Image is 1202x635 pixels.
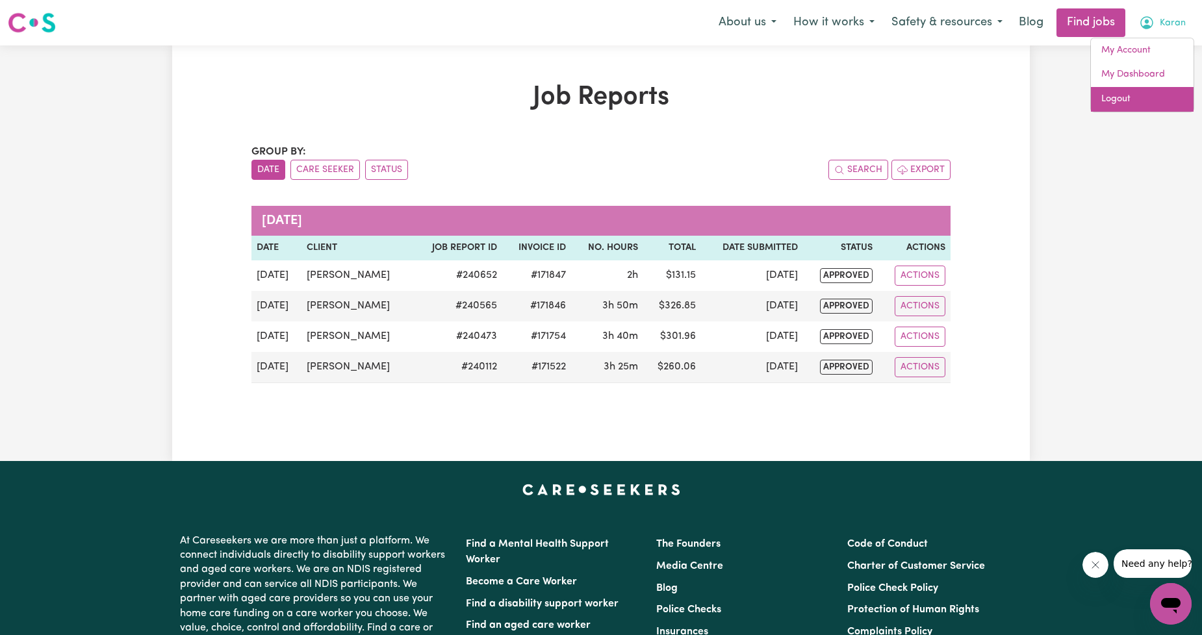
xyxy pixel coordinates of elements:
[656,604,721,615] a: Police Checks
[251,206,951,236] caption: [DATE]
[413,352,502,383] td: # 240112
[847,583,938,593] a: Police Check Policy
[502,236,571,260] th: Invoice ID
[1011,8,1051,37] a: Blog
[251,160,285,180] button: sort invoices by date
[466,599,619,609] a: Find a disability support worker
[878,236,951,260] th: Actions
[643,321,701,352] td: $ 301.96
[502,291,571,321] td: #171846
[803,236,878,260] th: Status
[466,620,591,630] a: Find an aged care worker
[8,11,56,34] img: Careseekers logo
[820,360,873,375] span: approved
[891,160,951,180] button: Export
[895,327,945,347] button: Actions
[1131,9,1194,36] button: My Account
[895,357,945,377] button: Actions
[602,331,638,342] span: 3 hours 40 minutes
[251,147,306,157] span: Group by:
[502,321,571,352] td: #171754
[1091,62,1194,87] a: My Dashboard
[847,539,928,549] a: Code of Conduct
[895,266,945,286] button: Actions
[701,352,803,383] td: [DATE]
[522,484,680,495] a: Careseekers home page
[656,561,723,571] a: Media Centre
[301,321,413,352] td: [PERSON_NAME]
[571,236,643,260] th: No. Hours
[466,577,577,587] a: Become a Care Worker
[1090,38,1194,112] div: My Account
[290,160,360,180] button: sort invoices by care seeker
[413,260,502,291] td: # 240652
[1150,583,1192,625] iframe: Button to launch messaging window
[656,583,678,593] a: Blog
[701,236,803,260] th: Date Submitted
[1091,38,1194,63] a: My Account
[1091,87,1194,112] a: Logout
[251,236,301,260] th: Date
[895,296,945,316] button: Actions
[413,236,502,260] th: Job Report ID
[413,321,502,352] td: # 240473
[643,291,701,321] td: $ 326.85
[1114,549,1192,578] iframe: Message from company
[820,268,873,283] span: approved
[502,260,571,291] td: #171847
[301,260,413,291] td: [PERSON_NAME]
[828,160,888,180] button: Search
[1056,8,1125,37] a: Find jobs
[701,291,803,321] td: [DATE]
[251,352,301,383] td: [DATE]
[602,301,638,311] span: 3 hours 50 minutes
[656,539,721,549] a: The Founders
[251,291,301,321] td: [DATE]
[643,260,701,291] td: $ 131.15
[847,561,985,571] a: Charter of Customer Service
[8,9,79,19] span: Need any help?
[785,9,883,36] button: How it works
[1082,552,1108,578] iframe: Close message
[820,299,873,314] span: approved
[413,291,502,321] td: # 240565
[365,160,408,180] button: sort invoices by paid status
[710,9,785,36] button: About us
[1160,16,1186,31] span: Karan
[301,236,413,260] th: Client
[301,291,413,321] td: [PERSON_NAME]
[847,604,979,615] a: Protection of Human Rights
[643,236,701,260] th: Total
[251,82,951,113] h1: Job Reports
[643,352,701,383] td: $ 260.06
[820,329,873,344] span: approved
[301,352,413,383] td: [PERSON_NAME]
[627,270,638,280] span: 2 hours
[8,8,56,38] a: Careseekers logo
[604,362,638,372] span: 3 hours 25 minutes
[251,321,301,352] td: [DATE]
[466,539,609,565] a: Find a Mental Health Support Worker
[883,9,1011,36] button: Safety & resources
[502,352,571,383] td: #171522
[251,260,301,291] td: [DATE]
[701,321,803,352] td: [DATE]
[701,260,803,291] td: [DATE]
